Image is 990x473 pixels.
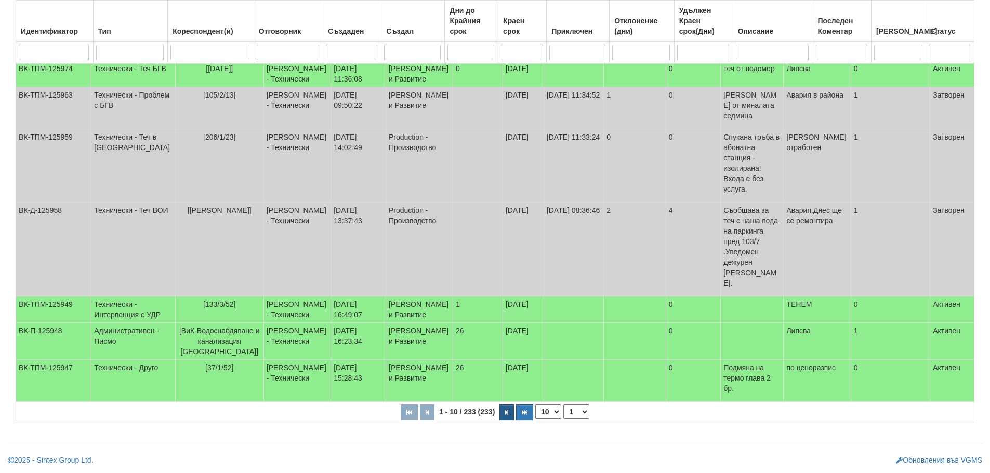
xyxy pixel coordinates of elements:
[544,129,603,202] td: [DATE] 11:33:24
[851,61,930,87] td: 0
[786,327,811,335] span: Липсва
[930,296,974,323] td: Активен
[331,296,386,323] td: [DATE] 16:49:07
[851,323,930,360] td: 1
[19,24,90,38] div: Идентификатор
[666,129,720,202] td: 0
[91,202,175,296] td: Технически - Теч ВОИ
[929,24,971,38] div: Статус
[326,24,378,38] div: Създаден
[544,87,603,129] td: [DATE] 11:34:52
[501,13,544,38] div: Краен срок
[91,296,175,323] td: Технически - Интервенция с УДР
[612,13,671,38] div: Отклонение (дни)
[786,206,842,225] span: Авария.Днес ще се ремонтира
[170,24,251,38] div: Кореспондент(и)
[386,87,453,129] td: [PERSON_NAME] и Развитие
[91,323,175,360] td: Административен - Писмо
[254,1,323,42] th: Отговорник: No sort applied, activate to apply an ascending sort
[447,3,495,38] div: Дни до Крайния срок
[16,1,94,42] th: Идентификатор: No sort applied, activate to apply an ascending sort
[677,3,730,38] div: Удължен Краен срок(Дни)
[386,360,453,402] td: [PERSON_NAME] и Развитие
[930,129,974,202] td: Затворен
[666,296,720,323] td: 0
[263,129,331,202] td: [PERSON_NAME] - Технически
[604,129,666,202] td: 0
[331,360,386,402] td: [DATE] 15:28:43
[179,327,260,356] span: [ВиК-Водоснабдяване и канализация [GEOGRAPHIC_DATA]]
[456,64,460,73] span: 0
[96,24,165,38] div: Тип
[733,1,813,42] th: Описание: No sort applied, activate to apply an ascending sort
[896,456,982,464] a: Обновления във VGMS
[263,202,331,296] td: [PERSON_NAME] - Технически
[386,61,453,87] td: [PERSON_NAME] и Развитие
[516,404,533,420] button: Последна страница
[263,87,331,129] td: [PERSON_NAME] - Технически
[723,132,781,194] p: Спукана тръба в абонатна станция - изолирана! Входа е без услуга.
[503,129,544,202] td: [DATE]
[331,323,386,360] td: [DATE] 16:23:34
[723,63,781,74] p: теч от водомер
[206,64,233,73] span: [[DATE]]
[786,91,843,99] span: Авария в района
[93,1,168,42] th: Тип: No sort applied, activate to apply an ascending sort
[445,1,498,42] th: Дни до Крайния срок: No sort applied, activate to apply an ascending sort
[456,363,464,372] span: 26
[456,300,460,308] span: 1
[16,323,91,360] td: ВК-П-125948
[666,323,720,360] td: 0
[535,404,561,419] select: Брой редове на страница
[930,202,974,296] td: Затворен
[91,360,175,402] td: Технически - Друго
[851,360,930,402] td: 0
[16,61,91,87] td: ВК-ТПМ-125974
[736,24,810,38] div: Описание
[851,296,930,323] td: 0
[666,360,720,402] td: 0
[331,202,386,296] td: [DATE] 13:37:43
[386,296,453,323] td: [PERSON_NAME] и Развитие
[930,87,974,129] td: Затворен
[666,61,720,87] td: 0
[263,61,331,87] td: [PERSON_NAME] - Технически
[91,129,175,202] td: Технически - Теч в [GEOGRAPHIC_DATA]
[723,90,781,121] p: [PERSON_NAME] от миналата седмица
[549,24,606,38] div: Приключен
[723,205,781,288] p: Съобщава за теч с наша вода на паркинга пред 103/7 .Уведомен дежурен [PERSON_NAME].
[674,1,733,42] th: Удължен Краен срок(Дни): No sort applied, activate to apply an ascending sort
[786,64,811,73] span: Липсва
[723,362,781,394] p: Подмяна на термо глава 2 бр.
[381,1,445,42] th: Създал: No sort applied, activate to apply an ascending sort
[323,1,381,42] th: Създаден: No sort applied, activate to apply an ascending sort
[503,296,544,323] td: [DATE]
[16,87,91,129] td: ВК-ТПМ-125963
[930,360,974,402] td: Активен
[91,61,175,87] td: Технически - Теч БГВ
[503,323,544,360] td: [DATE]
[203,91,235,99] span: [105/2/13]
[386,202,453,296] td: Production - Производство
[871,1,926,42] th: Брой Файлове: No sort applied, activate to apply an ascending sort
[188,206,252,214] span: [[PERSON_NAME]]
[851,202,930,296] td: 1
[926,1,974,42] th: Статус: No sort applied, activate to apply an ascending sort
[263,360,331,402] td: [PERSON_NAME] - Технически
[666,202,720,296] td: 4
[816,13,868,38] div: Последен Коментар
[930,323,974,360] td: Активен
[16,202,91,296] td: ВК-Д-125958
[666,87,720,129] td: 0
[8,456,94,464] a: 2025 - Sintex Group Ltd.
[331,129,386,202] td: [DATE] 14:02:49
[16,360,91,402] td: ВК-ТПМ-125947
[263,296,331,323] td: [PERSON_NAME] - Технически
[544,202,603,296] td: [DATE] 08:36:46
[874,24,923,38] div: [PERSON_NAME]
[437,408,497,416] span: 1 - 10 / 233 (233)
[930,61,974,87] td: Активен
[331,61,386,87] td: [DATE] 11:36:08
[456,327,464,335] span: 26
[499,404,514,420] button: Следваща страница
